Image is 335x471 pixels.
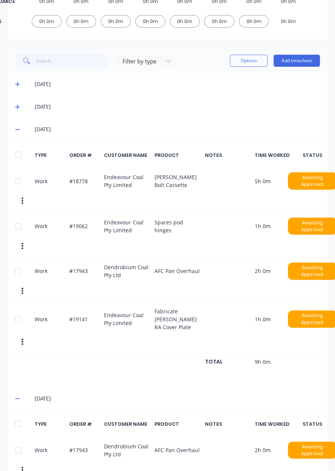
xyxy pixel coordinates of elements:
div: CUSTOMER NAME [104,420,150,428]
div: ORDER # [69,152,100,159]
div: [DATE] [35,80,320,88]
div: [DATE] [35,394,320,403]
div: [DATE] [35,103,320,111]
div: 0h 0m [204,15,234,28]
div: [DATE] [35,125,320,133]
div: 0h 0m [239,15,269,28]
button: Add timesheet [274,55,320,67]
div: STATUS [305,420,320,428]
div: TYPE [35,152,65,159]
div: 0h 0m [66,15,96,28]
div: PRODUCT [154,420,201,428]
div: TYPE [35,420,65,428]
div: 0h 0m [101,15,131,28]
div: PRODUCT [154,152,201,159]
div: 0h 0m [135,15,165,28]
div: TIME WORKED [255,420,300,428]
div: ORDER # [69,420,100,428]
input: Search... [36,53,110,68]
div: 0h 0m [273,15,303,28]
div: TIME WORKED [255,152,300,159]
div: STATUS [305,152,320,159]
div: CUSTOMER NAME [104,152,150,159]
button: Options [230,55,268,67]
div: 0h 0m [170,15,200,28]
div: 0h 0m [32,15,62,28]
div: NOTES [205,152,251,159]
div: NOTES [205,420,251,428]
